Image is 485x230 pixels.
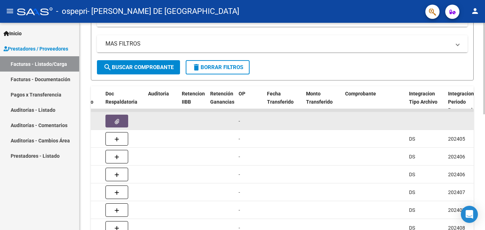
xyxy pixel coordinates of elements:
[409,207,415,213] span: DS
[56,4,87,19] span: - ospepri
[207,86,236,117] datatable-header-cell: Retención Ganancias
[179,86,207,117] datatable-header-cell: Retencion IIBB
[192,63,201,72] mat-icon: delete
[461,206,478,223] div: Open Intercom Messenger
[264,86,303,117] datatable-header-cell: Fecha Transferido
[448,172,465,177] span: 202406
[210,91,234,105] span: Retención Ganancias
[192,64,243,70] span: Borrar Filtros
[4,30,22,37] span: Inicio
[448,207,465,213] span: 202407
[306,91,333,105] span: Monto Transferido
[409,154,415,160] span: DS
[409,91,437,105] span: Integracion Tipo Archivo
[145,86,179,117] datatable-header-cell: Auditoria
[103,86,145,117] datatable-header-cell: Doc Respaldatoria
[448,136,465,142] span: 202405
[448,91,478,113] span: Integracion Periodo Presentacion
[409,189,415,195] span: DS
[345,91,376,96] span: Comprobante
[239,189,240,195] span: -
[87,4,239,19] span: - [PERSON_NAME] DE [GEOGRAPHIC_DATA]
[105,40,451,48] mat-panel-title: MAS FILTROS
[239,172,240,177] span: -
[97,35,468,52] mat-expansion-panel-header: MAS FILTROS
[4,45,68,53] span: Prestadores / Proveedores
[186,60,250,74] button: Borrar Filtros
[236,86,264,117] datatable-header-cell: OP
[445,86,484,117] datatable-header-cell: Integracion Periodo Presentacion
[448,154,465,160] span: 202406
[267,91,294,105] span: Fecha Transferido
[448,189,465,195] span: 202407
[97,60,180,74] button: Buscar Comprobante
[6,7,14,15] mat-icon: menu
[182,91,205,105] span: Retencion IIBB
[148,91,169,96] span: Auditoria
[406,86,445,117] datatable-header-cell: Integracion Tipo Archivo
[471,7,479,15] mat-icon: person
[105,91,137,105] span: Doc Respaldatoria
[239,136,240,142] span: -
[239,118,240,124] span: -
[239,207,240,213] span: -
[239,91,245,96] span: OP
[103,64,174,70] span: Buscar Comprobante
[303,86,342,117] datatable-header-cell: Monto Transferido
[239,154,240,160] span: -
[409,172,415,177] span: DS
[103,63,112,72] mat-icon: search
[342,86,406,117] datatable-header-cell: Comprobante
[409,136,415,142] span: DS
